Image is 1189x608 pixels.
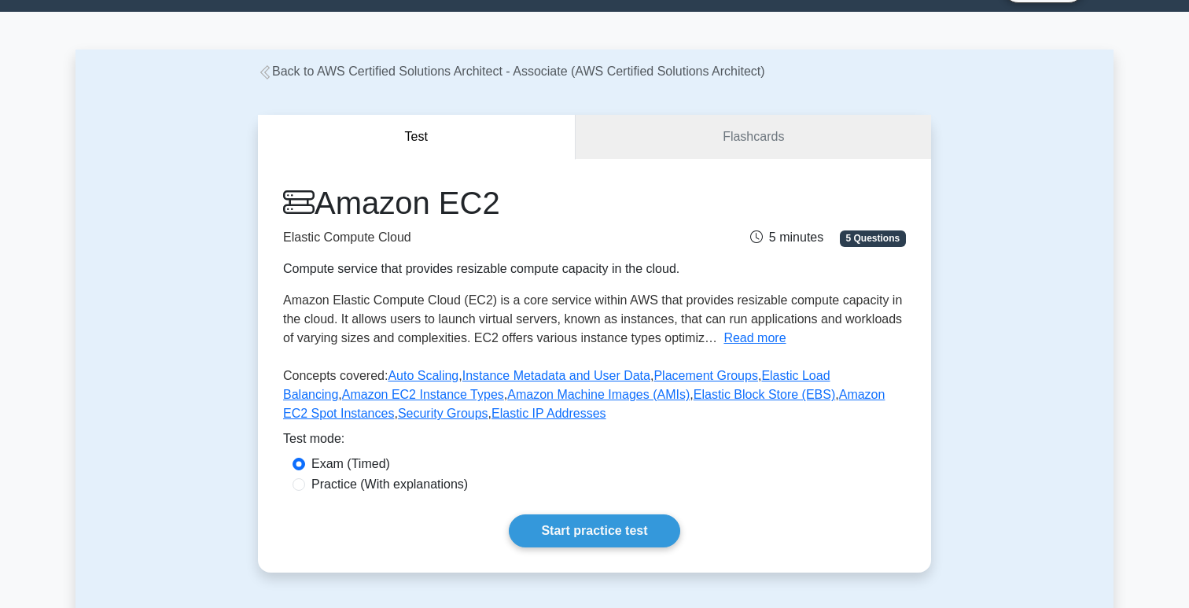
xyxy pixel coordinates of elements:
p: Elastic Compute Cloud [283,228,692,247]
a: Auto Scaling [388,369,458,382]
a: Security Groups [398,407,488,420]
a: Placement Groups [653,369,758,382]
button: Test [258,115,576,160]
label: Exam (Timed) [311,455,390,474]
h1: Amazon EC2 [283,184,692,222]
span: 5 minutes [750,230,823,244]
a: Back to AWS Certified Solutions Architect - Associate (AWS Certified Solutions Architect) [258,64,765,78]
a: Amazon Machine Images (AMIs) [507,388,690,401]
a: Flashcards [576,115,931,160]
p: Concepts covered: , , , , , , , , , [283,367,906,429]
a: Elastic Block Store (EBS) [694,388,836,401]
label: Practice (With explanations) [311,475,468,494]
button: Read more [723,329,786,348]
a: Elastic IP Addresses [491,407,606,420]
span: 5 Questions [840,230,906,246]
div: Compute service that provides resizable compute capacity in the cloud. [283,260,692,278]
a: Instance Metadata and User Data [462,369,650,382]
a: Amazon EC2 Instance Types [342,388,504,401]
span: Amazon Elastic Compute Cloud (EC2) is a core service within AWS that provides resizable compute c... [283,293,902,345]
div: Test mode: [283,429,906,455]
a: Start practice test [509,514,679,547]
